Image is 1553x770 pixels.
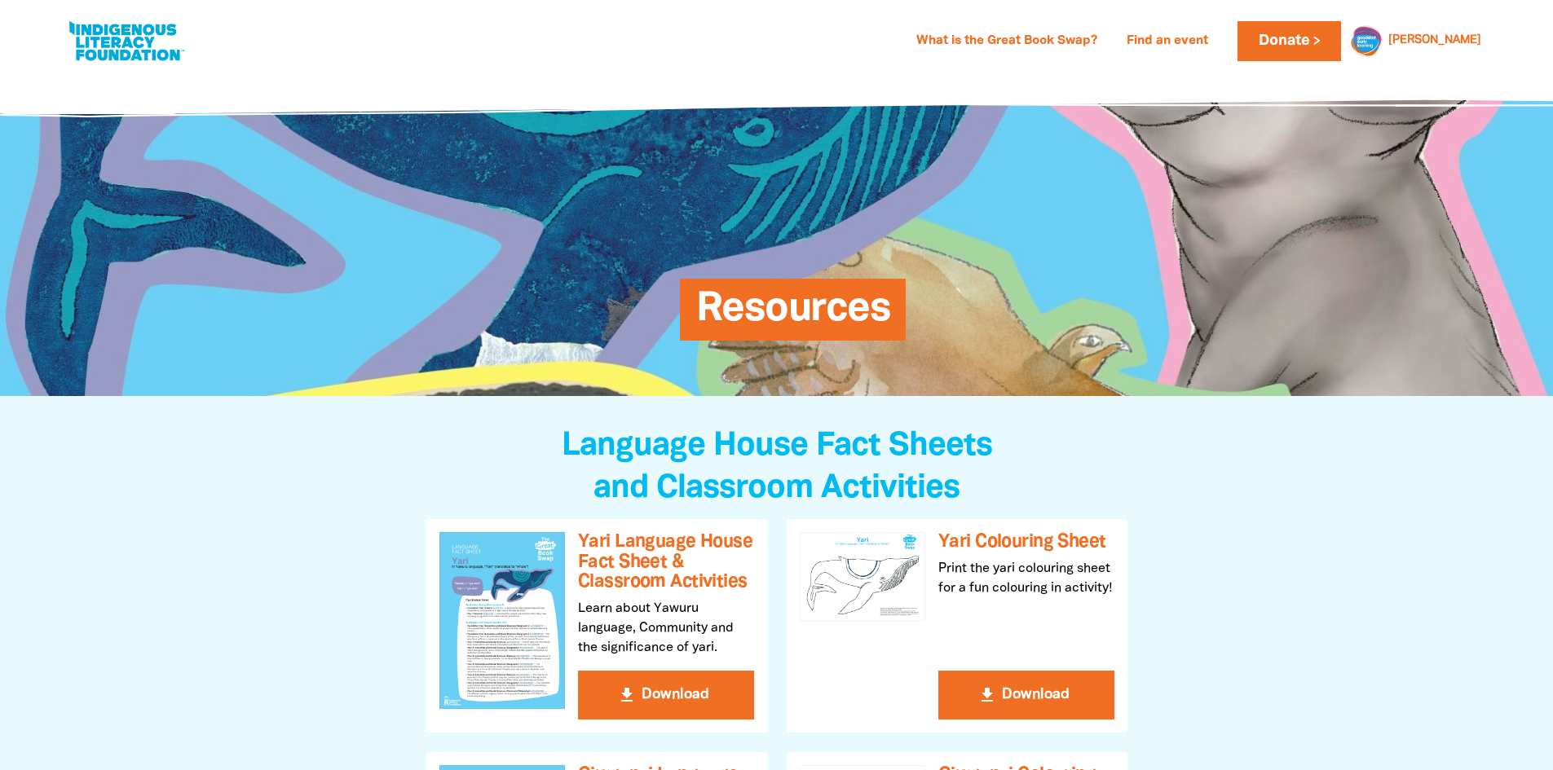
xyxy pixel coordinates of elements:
span: and Classroom Activities [593,473,960,504]
i: get_app [977,685,997,705]
a: Donate [1238,21,1340,61]
a: Find an event [1117,29,1218,55]
a: [PERSON_NAME] [1388,35,1481,46]
img: Yari Language House Fact Sheet & Classroom Activities [439,532,565,709]
i: get_app [617,685,637,705]
h3: Yari Language House Fact Sheet & Classroom Activities [578,532,754,592]
button: get_app Download [578,671,754,719]
span: Language House Fact Sheets [562,431,992,461]
img: Yari Colouring Sheet [800,532,925,621]
button: get_app Download [938,671,1114,719]
h3: Yari Colouring Sheet [938,532,1114,552]
a: What is the Great Book Swap? [907,29,1107,55]
span: Resources [696,291,890,341]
